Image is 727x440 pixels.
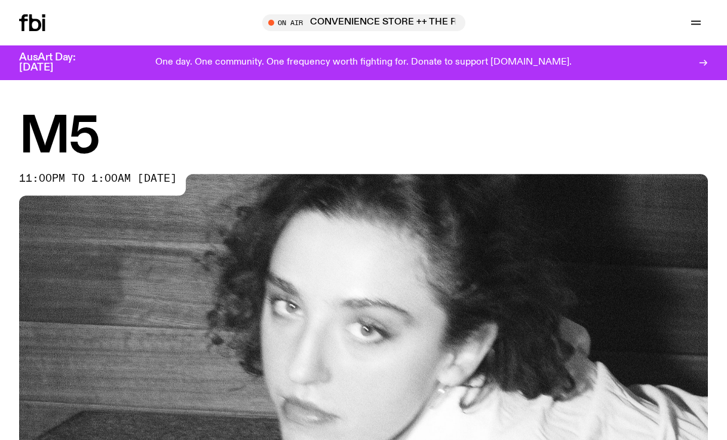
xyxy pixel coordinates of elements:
[19,174,177,184] span: 11:00pm to 1:00am [DATE]
[155,57,572,68] p: One day. One community. One frequency worth fighting for. Donate to support [DOMAIN_NAME].
[19,53,96,73] h3: AusArt Day: [DATE]
[19,114,708,162] h1: M5
[262,14,465,31] button: On AirCONVENIENCE STORE ++ THE RIONS x [DATE] Arvos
